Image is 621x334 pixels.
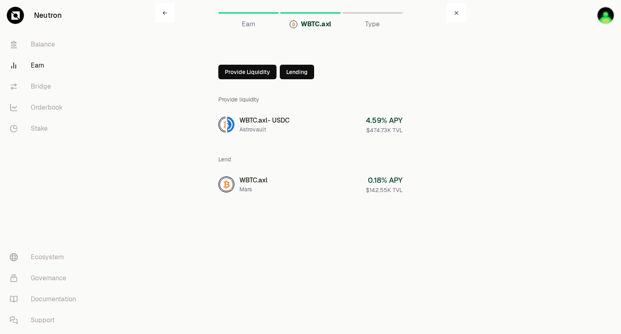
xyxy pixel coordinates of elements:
[212,170,409,199] a: WBTC.axlWBTC.axlMars0.18% APY$142.55K TVL
[239,185,268,193] div: Mars
[3,97,87,118] a: Orderbook
[242,19,255,29] span: Earn
[3,247,87,268] a: Ecosystem
[597,6,615,24] img: AADAO
[280,3,340,23] a: WBTC.axlWBTC.axl
[301,19,331,29] span: WBTC.axl
[280,65,314,79] button: Lending
[3,289,87,310] a: Documentation
[239,175,268,185] div: WBTC.axl
[239,116,289,125] div: WBTC.axl - USDC
[218,3,279,23] a: Earn
[218,116,226,133] img: WBTC.axl
[218,89,403,110] div: Provide liquidity
[227,116,234,133] img: USDC
[366,126,403,134] div: $474.73K TVL
[3,118,87,139] a: Stake
[3,55,87,76] a: Earn
[212,110,409,139] a: WBTC.axlUSDCWBTC.axl- USDCAstrovault4.59% APY$474.73K TVL
[365,19,380,29] span: Type
[218,65,277,79] button: Provide Liquidity
[218,149,403,170] div: Lend
[3,310,87,331] a: Support
[289,20,298,28] img: WBTC.axl
[366,175,403,186] div: 0.18 % APY
[239,125,289,133] div: Astrovault
[3,34,87,55] a: Balance
[3,268,87,289] a: Governance
[3,76,87,97] a: Bridge
[218,176,234,192] img: WBTC.axl
[366,115,403,126] div: 4.59 % APY
[366,186,403,194] div: $142.55K TVL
